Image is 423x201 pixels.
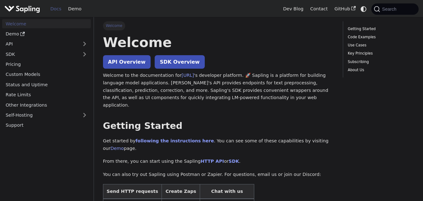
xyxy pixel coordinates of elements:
th: Chat with us [200,184,254,199]
h2: Getting Started [103,120,334,132]
a: Custom Models [2,70,91,79]
a: About Us [348,67,412,73]
a: Demo [65,4,85,14]
nav: Breadcrumbs [103,21,334,30]
button: Expand sidebar category 'SDK' [78,50,91,59]
a: Demo [111,146,124,151]
a: Key Principles [348,50,412,56]
p: Welcome to the documentation for 's developer platform. 🚀 Sapling is a platform for building lang... [103,72,334,109]
p: From there, you can start using the Sapling or . [103,158,334,165]
p: You can also try out Sapling using Postman or Zapier. For questions, email us or join our Discord: [103,171,334,178]
span: Search [380,7,400,12]
a: Dev Blog [280,4,307,14]
a: [URL] [182,73,194,78]
a: GitHub [331,4,359,14]
button: Switch between dark and light mode (currently system mode) [359,4,368,13]
a: Other Integrations [2,100,91,109]
th: Create Zaps [162,184,200,199]
a: Self-Hosting [2,111,91,120]
a: SDK Overview [155,55,204,69]
a: Getting Started [348,26,412,32]
a: Contact [307,4,331,14]
img: Sapling.ai [4,4,40,13]
a: Demo [2,29,91,39]
h1: Welcome [103,34,334,51]
a: Code Examples [348,34,412,40]
a: Use Cases [348,42,412,48]
a: API Overview [103,55,151,69]
a: Sapling.aiSapling.ai [4,4,42,13]
a: Support [2,121,91,130]
a: Welcome [2,19,91,28]
p: Get started by . You can see some of these capabilities by visiting our page. [103,137,334,152]
a: Subscribing [348,59,412,65]
a: HTTP API [201,159,224,164]
button: Expand sidebar category 'API' [78,40,91,49]
button: Search (Command+K) [371,3,418,15]
th: Send HTTP requests [103,184,162,199]
a: Pricing [2,60,91,69]
a: SDK [2,50,78,59]
a: Status and Uptime [2,80,91,89]
span: Welcome [103,21,125,30]
a: SDK [229,159,239,164]
a: Rate Limits [2,90,91,99]
a: Docs [47,4,65,14]
a: following the instructions here [136,138,214,143]
a: API [2,40,78,49]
